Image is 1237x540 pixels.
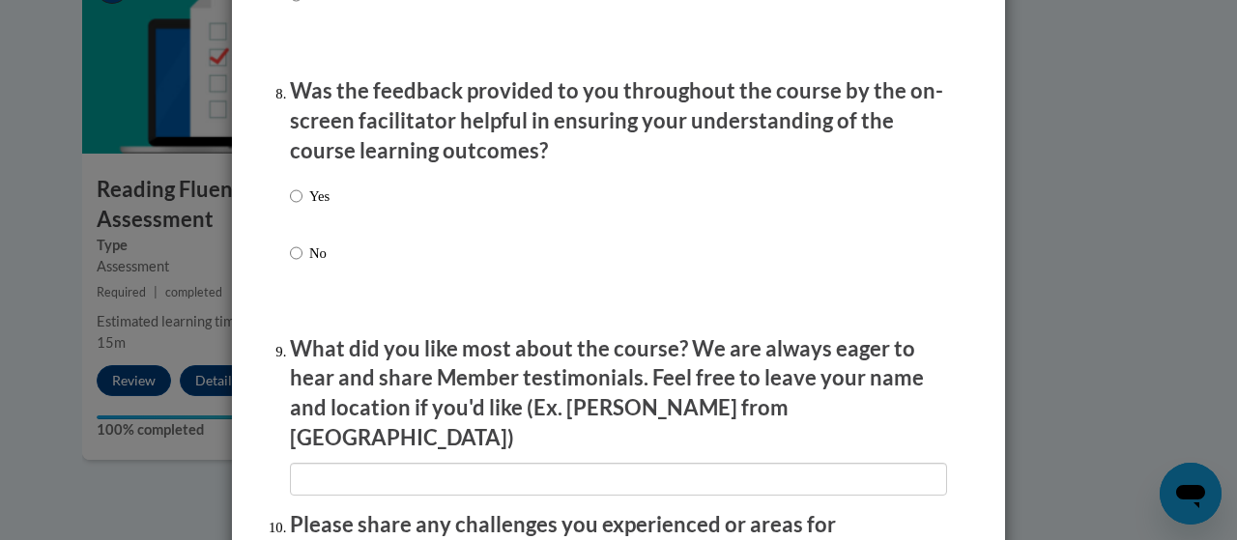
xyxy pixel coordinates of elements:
input: Yes [290,185,302,207]
p: Yes [309,185,330,207]
input: No [290,242,302,264]
p: No [309,242,330,264]
p: What did you like most about the course? We are always eager to hear and share Member testimonial... [290,334,947,453]
p: Was the feedback provided to you throughout the course by the on-screen facilitator helpful in en... [290,76,947,165]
